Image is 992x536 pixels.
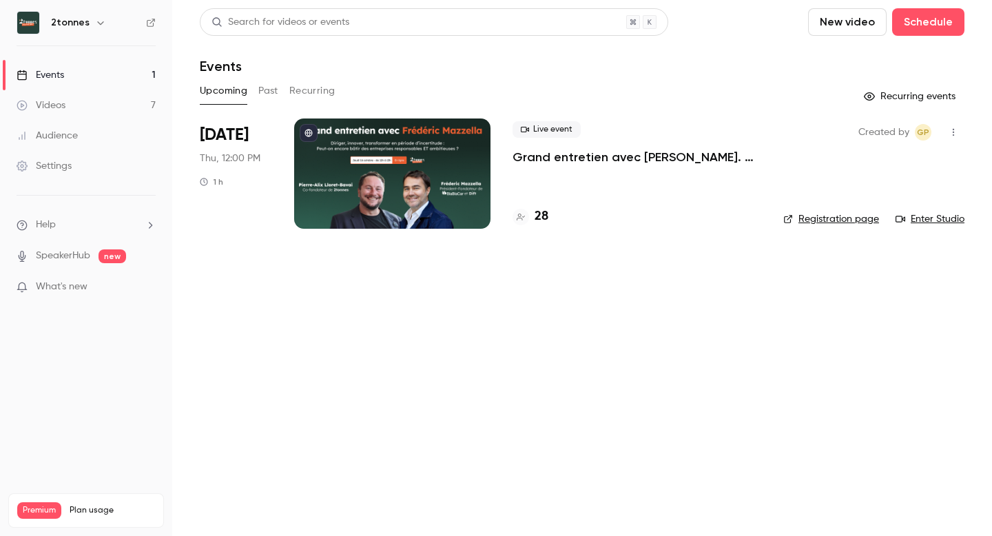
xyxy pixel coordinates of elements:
[139,281,156,293] iframe: Noticeable Trigger
[17,99,65,112] div: Videos
[858,124,909,141] span: Created by
[17,159,72,173] div: Settings
[535,207,548,226] h4: 28
[17,502,61,519] span: Premium
[858,85,964,107] button: Recurring events
[200,118,272,229] div: Oct 16 Thu, 12:00 PM (Europe/Paris)
[200,124,249,146] span: [DATE]
[513,149,761,165] a: Grand entretien avec [PERSON_NAME]. Diriger, innover, transformer en période d’incertitude : peut...
[200,152,260,165] span: Thu, 12:00 PM
[258,80,278,102] button: Past
[17,218,156,232] li: help-dropdown-opener
[36,218,56,232] span: Help
[17,12,39,34] img: 2tonnes
[200,58,242,74] h1: Events
[917,124,929,141] span: GP
[99,249,126,263] span: new
[51,16,90,30] h6: 2tonnes
[17,129,78,143] div: Audience
[808,8,887,36] button: New video
[211,15,349,30] div: Search for videos or events
[896,212,964,226] a: Enter Studio
[17,68,64,82] div: Events
[289,80,335,102] button: Recurring
[513,207,548,226] a: 28
[915,124,931,141] span: Gabrielle Piot
[70,505,155,516] span: Plan usage
[783,212,879,226] a: Registration page
[36,280,87,294] span: What's new
[200,176,223,187] div: 1 h
[892,8,964,36] button: Schedule
[36,249,90,263] a: SpeakerHub
[200,80,247,102] button: Upcoming
[513,121,581,138] span: Live event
